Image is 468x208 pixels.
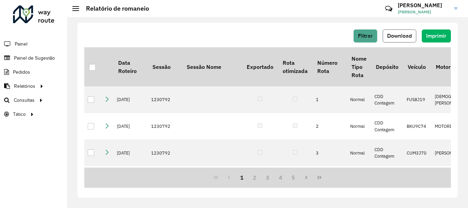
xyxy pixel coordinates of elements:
[403,139,431,166] td: CUM3J70
[347,166,371,199] td: Normal
[387,33,412,39] span: Download
[148,47,182,86] th: Sessão
[347,86,371,113] td: Normal
[403,86,431,113] td: FUS8J19
[287,171,300,184] button: 5
[358,33,373,39] span: Filtrar
[148,113,182,140] td: 1230792
[381,1,396,16] a: Contato Rápido
[182,47,242,86] th: Sessão Nome
[313,171,326,184] button: Last Page
[274,171,287,184] button: 4
[113,47,148,86] th: Data Roteiro
[113,113,148,140] td: [DATE]
[14,83,35,90] span: Relatórios
[398,2,449,9] h3: [PERSON_NAME]
[347,113,371,140] td: Normal
[261,171,274,184] button: 3
[148,139,182,166] td: 1230792
[383,29,416,42] button: Download
[426,33,446,39] span: Imprimir
[354,29,377,42] button: Filtrar
[371,86,403,113] td: CDD Contagem
[312,139,347,166] td: 3
[347,47,371,86] th: Nome Tipo Rota
[371,139,403,166] td: CDD Contagem
[113,86,148,113] td: [DATE]
[148,166,182,199] td: 1230792
[347,139,371,166] td: Normal
[79,5,149,12] h2: Relatório de romaneio
[371,113,403,140] td: CDD Contagem
[312,86,347,113] td: 1
[235,171,248,184] button: 1
[403,47,431,86] th: Veículo
[113,166,148,199] td: [DATE]
[242,47,278,86] th: Exportado
[13,69,30,76] span: Pedidos
[113,139,148,166] td: [DATE]
[403,166,431,199] td: FYD1D67
[14,97,35,104] span: Consultas
[14,54,55,62] span: Painel de Sugestão
[312,113,347,140] td: 2
[13,111,26,118] span: Tático
[371,47,403,86] th: Depósito
[15,40,27,48] span: Painel
[422,29,451,42] button: Imprimir
[312,166,347,199] td: 4
[278,47,312,86] th: Rota otimizada
[371,166,403,199] td: CDD Contagem
[398,9,449,15] span: [PERSON_NAME]
[403,113,431,140] td: BKU9C74
[312,47,347,86] th: Número Rota
[248,171,261,184] button: 2
[148,86,182,113] td: 1230792
[300,171,313,184] button: Next Page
